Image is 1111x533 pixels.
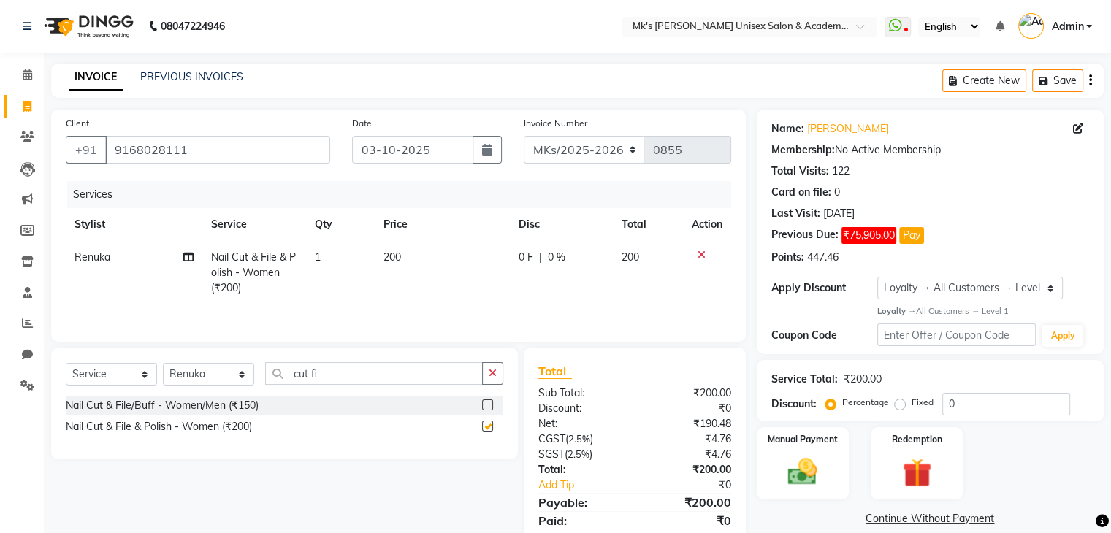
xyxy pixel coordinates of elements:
button: Create New [942,69,1026,92]
th: Price [375,208,510,241]
span: 0 F [519,250,533,265]
div: ( ) [527,447,635,462]
span: 2.5% [568,433,590,445]
b: 08047224946 [161,6,225,47]
div: Net: [527,416,635,432]
button: +91 [66,136,107,164]
div: Points: [771,250,804,265]
span: 200 [383,250,401,264]
div: Nail Cut & File/Buff - Women/Men (₹150) [66,398,259,413]
div: Last Visit: [771,206,820,221]
div: ₹0 [635,401,742,416]
a: Add Tip [527,478,652,493]
label: Invoice Number [524,117,587,130]
div: Total Visits: [771,164,829,179]
div: All Customers → Level 1 [877,305,1089,318]
div: ₹190.48 [635,416,742,432]
div: Card on file: [771,185,831,200]
span: Renuka [75,250,110,264]
span: ₹75,905.00 [841,227,896,244]
span: 2.5% [568,448,589,460]
img: _cash.svg [779,455,826,488]
div: Previous Due: [771,227,839,244]
span: 200 [622,250,639,264]
div: Paid: [527,512,635,529]
th: Disc [510,208,613,241]
div: ( ) [527,432,635,447]
label: Redemption [892,433,942,446]
div: Discount: [527,401,635,416]
strong: Loyalty → [877,306,916,316]
div: Total: [527,462,635,478]
div: ₹200.00 [844,372,882,387]
div: ₹0 [635,512,742,529]
span: Admin [1051,19,1083,34]
button: Pay [899,227,924,244]
div: Discount: [771,396,817,412]
div: Membership: [771,142,835,158]
div: Apply Discount [771,280,877,296]
img: Admin [1018,13,1044,39]
span: | [539,250,542,265]
div: Payable: [527,494,635,511]
button: Save [1032,69,1083,92]
span: 0 % [548,250,565,265]
label: Client [66,117,89,130]
img: _gift.svg [893,455,941,491]
div: ₹200.00 [635,494,742,511]
label: Percentage [842,396,889,409]
div: ₹4.76 [635,432,742,447]
div: ₹4.76 [635,447,742,462]
button: Apply [1042,325,1083,347]
th: Service [202,208,306,241]
div: ₹0 [652,478,741,493]
div: Services [67,181,742,208]
a: INVOICE [69,64,123,91]
span: CGST [538,432,565,445]
th: Stylist [66,208,202,241]
label: Date [352,117,372,130]
div: Coupon Code [771,328,877,343]
input: Search or Scan [265,362,483,385]
span: 1 [315,250,321,264]
div: [DATE] [823,206,855,221]
span: Total [538,364,572,379]
div: ₹200.00 [635,386,742,401]
th: Action [683,208,731,241]
input: Enter Offer / Coupon Code [877,323,1036,346]
img: logo [37,6,137,47]
th: Total [613,208,683,241]
th: Qty [306,208,375,241]
div: Service Total: [771,372,838,387]
a: Continue Without Payment [760,511,1101,526]
a: PREVIOUS INVOICES [140,70,243,83]
div: 122 [832,164,850,179]
span: SGST [538,448,565,461]
div: 447.46 [807,250,839,265]
div: Sub Total: [527,386,635,401]
div: Name: [771,121,804,137]
div: Nail Cut & File & Polish - Women (₹200) [66,419,252,434]
a: [PERSON_NAME] [807,121,889,137]
label: Manual Payment [768,433,838,446]
div: 0 [834,185,840,200]
div: ₹200.00 [635,462,742,478]
label: Fixed [912,396,934,409]
span: Nail Cut & File & Polish - Women (₹200) [211,250,296,294]
div: No Active Membership [771,142,1089,158]
input: Search by Name/Mobile/Email/Code [105,136,330,164]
